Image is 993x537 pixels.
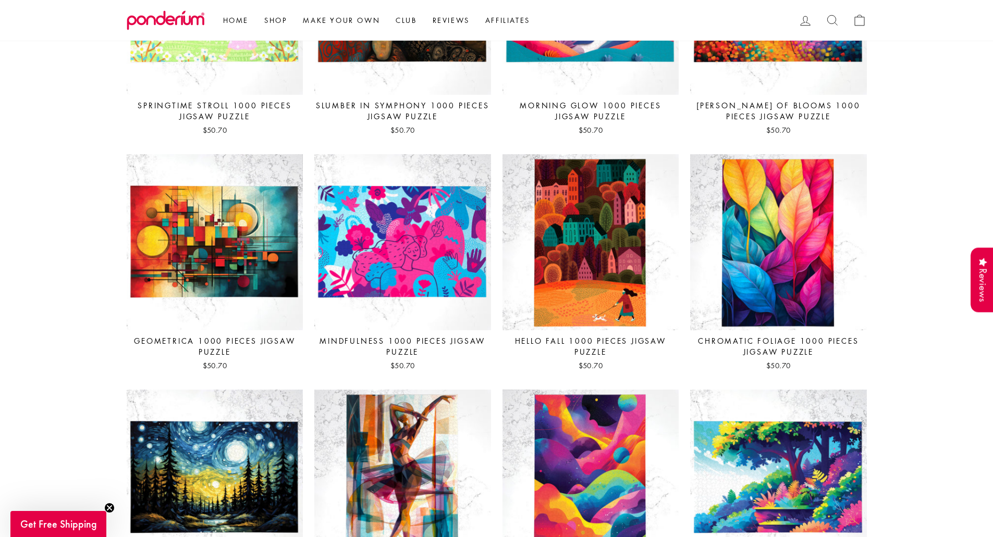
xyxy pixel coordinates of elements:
div: $50.70 [127,360,303,370]
a: Geometrica 1000 Pieces Jigsaw Puzzle $50.70 [127,154,303,374]
a: Reviews [425,11,477,30]
a: Make Your Own [295,11,388,30]
div: $50.70 [127,124,303,135]
button: Close teaser [104,503,115,513]
div: $50.70 [314,360,491,370]
a: Home [215,11,256,30]
div: Chromatic Foliage 1000 Pieces Jigsaw Puzzle [690,335,867,357]
div: $50.70 [502,360,679,370]
a: Shop [256,11,295,30]
div: Slumber in Symphony 1000 Pieces Jigsaw Puzzle [314,100,491,122]
div: $50.70 [502,124,679,135]
div: Hello Fall 1000 Pieces Jigsaw Puzzle [502,335,679,357]
div: Morning Glow 1000 Pieces Jigsaw Puzzle [502,100,679,122]
div: Springtime Stroll 1000 Pieces Jigsaw Puzzle [127,100,303,122]
a: Mindfulness 1000 Pieces Jigsaw Puzzle $50.70 [314,154,491,374]
span: Get Free Shipping [20,517,97,531]
div: Mindfulness 1000 Pieces Jigsaw Puzzle [314,335,491,357]
div: Get Free ShippingClose teaser [10,511,106,537]
div: [PERSON_NAME] of Blooms 1000 Pieces Jigsaw Puzzle [690,100,867,122]
a: Hello Fall 1000 Pieces Jigsaw Puzzle $50.70 [502,154,679,374]
a: Affiliates [477,11,538,30]
a: Club [388,11,424,30]
div: $50.70 [314,124,491,135]
div: $50.70 [690,360,867,370]
img: Ponderium [127,10,205,30]
div: Geometrica 1000 Pieces Jigsaw Puzzle [127,335,303,357]
div: $50.70 [690,124,867,135]
ul: Primary [210,11,538,30]
a: Chromatic Foliage 1000 Pieces Jigsaw Puzzle $50.70 [690,154,867,374]
div: Reviews [971,247,993,313]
